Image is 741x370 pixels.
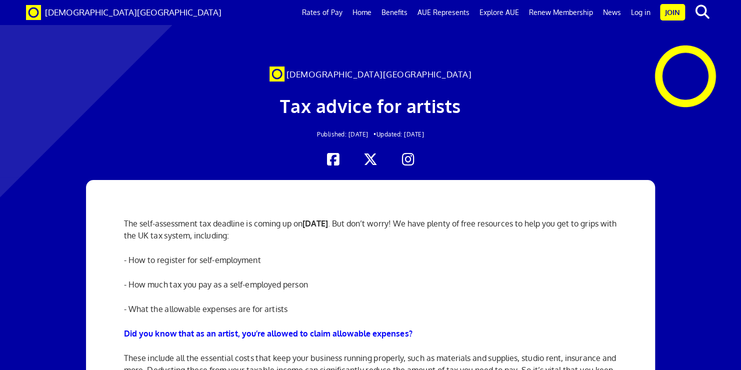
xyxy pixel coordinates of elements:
[124,328,412,338] strong: Did you know that as an artist, you’re allowed to claim allowable expenses?
[687,1,717,22] button: search
[124,218,616,240] span: The self-assessment tax deadline is coming up on . But don’t worry! We have plenty of free resour...
[660,4,685,20] a: Join
[143,131,598,137] h2: Updated: [DATE]
[45,7,221,17] span: [DEMOGRAPHIC_DATA][GEOGRAPHIC_DATA]
[280,94,460,117] span: Tax advice for artists
[124,279,308,289] span: - How much tax you pay as a self-employed person
[302,218,328,228] strong: [DATE]
[124,304,287,314] span: - What the allowable expenses are for artists
[286,69,472,79] span: [DEMOGRAPHIC_DATA][GEOGRAPHIC_DATA]
[124,255,260,265] span: - How to register for self-employment
[317,130,376,138] span: Published: [DATE] •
